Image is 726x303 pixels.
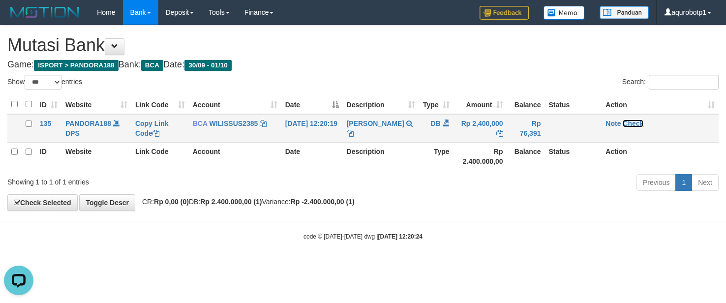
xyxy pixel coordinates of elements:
a: Copy MUHAMAD ARPAN to clipboard [347,129,354,137]
th: Type [419,142,454,170]
label: Show entries [7,75,82,90]
a: PANDORA188 [65,120,111,127]
th: Date: activate to sort column descending [281,95,343,114]
img: panduan.png [600,6,649,19]
td: DPS [61,114,131,143]
a: Copy Rp 2,400,000 to clipboard [496,129,503,137]
td: Rp 2,400,000 [454,114,507,143]
a: Copy Link Code [135,120,169,137]
a: Check [623,120,643,127]
a: Check Selected [7,194,78,211]
th: Balance [507,142,545,170]
th: Description [343,142,419,170]
td: Rp 76,391 [507,114,545,143]
span: 30/09 - 01/10 [184,60,232,71]
h4: Game: Bank: Date: [7,60,719,70]
th: ID [36,142,61,170]
th: Account: activate to sort column ascending [189,95,281,114]
span: BCA [193,120,208,127]
th: Website: activate to sort column ascending [61,95,131,114]
th: Action [602,142,719,170]
h1: Mutasi Bank [7,35,719,55]
th: Rp 2.400.000,00 [454,142,507,170]
th: Date [281,142,343,170]
a: 1 [675,174,692,191]
th: Amount: activate to sort column ascending [454,95,507,114]
div: Showing 1 to 1 of 1 entries [7,173,295,187]
th: Account [189,142,281,170]
th: Type: activate to sort column ascending [419,95,454,114]
strong: Rp -2.400.000,00 (1) [291,198,355,206]
a: Toggle Descr [79,194,135,211]
input: Search: [649,75,719,90]
img: Feedback.jpg [480,6,529,20]
label: Search: [622,75,719,90]
small: code © [DATE]-[DATE] dwg | [303,233,423,240]
th: Link Code: activate to sort column ascending [131,95,189,114]
th: Status [544,142,602,170]
th: ID: activate to sort column ascending [36,95,61,114]
img: Button%20Memo.svg [544,6,585,20]
select: Showentries [25,75,61,90]
th: Action: activate to sort column ascending [602,95,719,114]
th: Status [544,95,602,114]
span: BCA [141,60,163,71]
span: 135 [40,120,51,127]
button: Open LiveChat chat widget [4,4,33,33]
a: Note [605,120,621,127]
th: Website [61,142,131,170]
span: ISPORT > PANDORA188 [34,60,119,71]
a: Previous [636,174,676,191]
strong: Rp 2.400.000,00 (1) [200,198,262,206]
td: [DATE] 12:20:19 [281,114,343,143]
th: Description: activate to sort column ascending [343,95,419,114]
span: DB [430,120,440,127]
img: MOTION_logo.png [7,5,82,20]
th: Link Code [131,142,189,170]
a: [PERSON_NAME] [347,120,404,127]
strong: Rp 0,00 (0) [154,198,189,206]
span: CR: DB: Variance: [137,198,355,206]
a: Copy WILISSUS2385 to clipboard [260,120,267,127]
th: Balance [507,95,545,114]
a: WILISSUS2385 [209,120,258,127]
a: Next [692,174,719,191]
strong: [DATE] 12:20:24 [378,233,423,240]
